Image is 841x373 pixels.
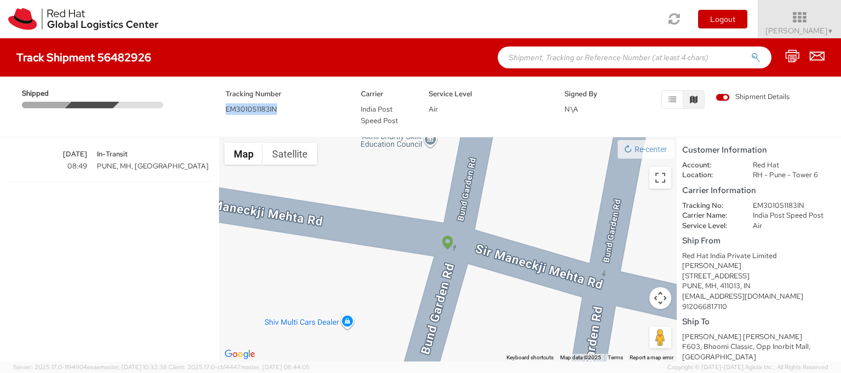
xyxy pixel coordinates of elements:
span: master, [DATE] 08:44:05 [241,363,310,371]
button: Show street map [224,143,263,165]
dt: Tracking No: [674,201,745,211]
dt: Account: [674,160,745,171]
span: Client: 2025.17.0-cb14447 [169,363,310,371]
span: [PERSON_NAME] [765,26,834,36]
button: Drag Pegman onto the map to open Street View [649,327,671,348]
div: Red Hat India Private Limited [PERSON_NAME] [682,251,836,271]
a: Report a map error [630,354,673,360]
span: Map data ©2025 [560,354,601,360]
h4: Track Shipment 56482926 [16,51,151,63]
button: Map camera controls [649,287,671,309]
div: [STREET_ADDRESS] [682,271,836,282]
div: 912066817110 [682,302,836,312]
span: master, [DATE] 10:32:38 [100,363,167,371]
h5: Tracking Number [226,90,345,98]
span: Shipment Details [716,92,790,102]
label: Shipment Details [716,92,790,104]
span: Copyright © [DATE]-[DATE] Agistix Inc., All Rights Reserved [667,363,828,372]
div: F603, Bhoomi Classic, Opp Inorbit Mall,[GEOGRAPHIC_DATA] [682,342,836,362]
span: PUNE, MH, [GEOGRAPHIC_DATA] [92,160,217,172]
dt: Carrier Name: [674,211,745,221]
button: Logout [698,10,747,28]
h5: Ship To [682,317,836,327]
button: Re-center [618,140,674,159]
h5: Carrier Information [682,186,836,195]
span: Shipped [22,89,69,99]
span: N\A [564,104,578,114]
dt: Service Level: [674,221,745,231]
button: Toggle fullscreen view [649,167,671,189]
button: Keyboard shortcuts [506,354,554,362]
div: PUNE, MH, 411013, IN [682,281,836,292]
span: 08:49 [3,160,92,172]
h5: Carrier [361,90,412,98]
span: India Post Speed Post [361,104,398,125]
img: rh-logistics-00dfa346123c4ec078e1.svg [8,8,158,30]
div: [EMAIL_ADDRESS][DOMAIN_NAME] [682,292,836,302]
h5: Service Level [429,90,548,98]
button: Show satellite imagery [263,143,317,165]
h5: Customer Information [682,145,836,155]
span: EM301051183IN [226,104,277,114]
h5: Ship From [682,236,836,246]
input: Shipment, Tracking or Reference Number (at least 4 chars) [498,46,771,68]
span: Server: 2025.17.0-1194904eeae [13,363,167,371]
h5: Signed By [564,90,616,98]
span: ▼ [827,27,834,36]
a: Terms [608,354,623,360]
span: In-Transit [92,148,217,160]
div: [PERSON_NAME] [PERSON_NAME] [682,332,836,342]
span: [DATE] [3,148,92,160]
a: Open this area in Google Maps (opens a new window) [222,347,258,362]
span: Air [429,104,438,114]
dt: Location: [674,170,745,180]
img: Google [222,347,258,362]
